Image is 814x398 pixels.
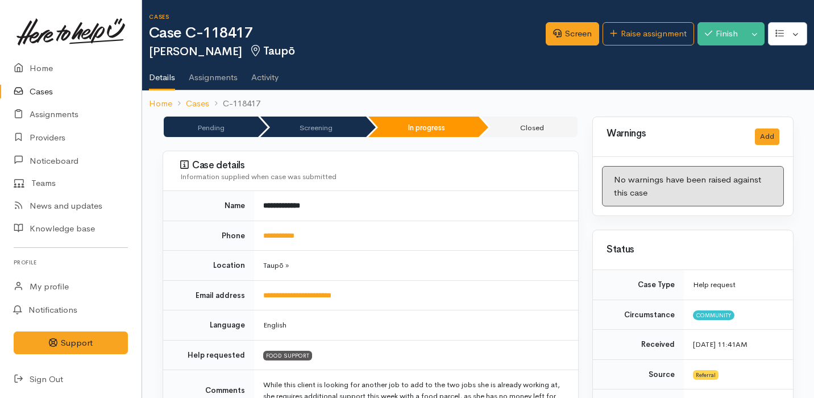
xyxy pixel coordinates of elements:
time: [DATE] 11:41AM [693,339,747,349]
span: Taupō [249,44,295,58]
span: Referral [693,370,719,379]
td: Language [163,310,254,341]
h6: Profile [14,255,128,270]
td: Case Type [593,270,684,300]
a: Cases [186,97,209,110]
li: C-118417 [209,97,260,110]
td: Help request [684,270,793,300]
span: FOOD SUPPORT [263,351,312,360]
div: No warnings have been raised against this case [602,166,784,206]
a: Screen [546,22,599,45]
div: Information supplied when case was submitted [180,171,564,183]
a: Details [149,57,175,90]
a: Home [149,97,172,110]
a: Assignments [189,57,238,89]
td: Name [163,191,254,221]
span: Community [693,310,734,320]
a: Raise assignment [603,22,694,45]
button: Add [755,128,779,145]
li: Closed [481,117,578,137]
td: Phone [163,221,254,251]
h6: Cases [149,14,546,20]
h3: Warnings [607,128,741,139]
h2: [PERSON_NAME] [149,45,546,58]
td: Received [593,330,684,360]
li: In progress [368,117,479,137]
a: Activity [251,57,279,89]
li: Pending [164,117,258,137]
h3: Status [607,244,779,255]
td: Email address [163,280,254,310]
button: Support [14,331,128,355]
li: Screening [260,117,366,137]
td: Circumstance [593,300,684,330]
nav: breadcrumb [142,90,814,117]
td: Location [163,251,254,281]
h3: Case details [180,160,564,171]
td: English [254,310,578,341]
td: Source [593,359,684,389]
h1: Case C-118417 [149,25,546,42]
button: Finish [697,22,745,45]
td: Help requested [163,340,254,370]
span: Taupō » [263,260,289,270]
